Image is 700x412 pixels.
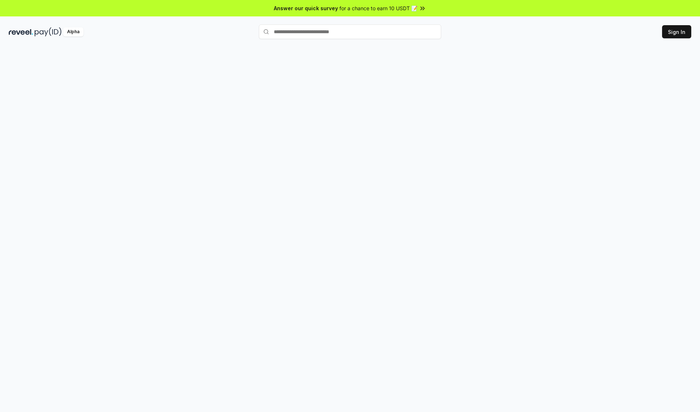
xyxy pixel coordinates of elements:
img: pay_id [35,27,62,36]
span: Answer our quick survey [274,4,338,12]
button: Sign In [662,25,691,38]
span: for a chance to earn 10 USDT 📝 [339,4,417,12]
img: reveel_dark [9,27,33,36]
div: Alpha [63,27,83,36]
